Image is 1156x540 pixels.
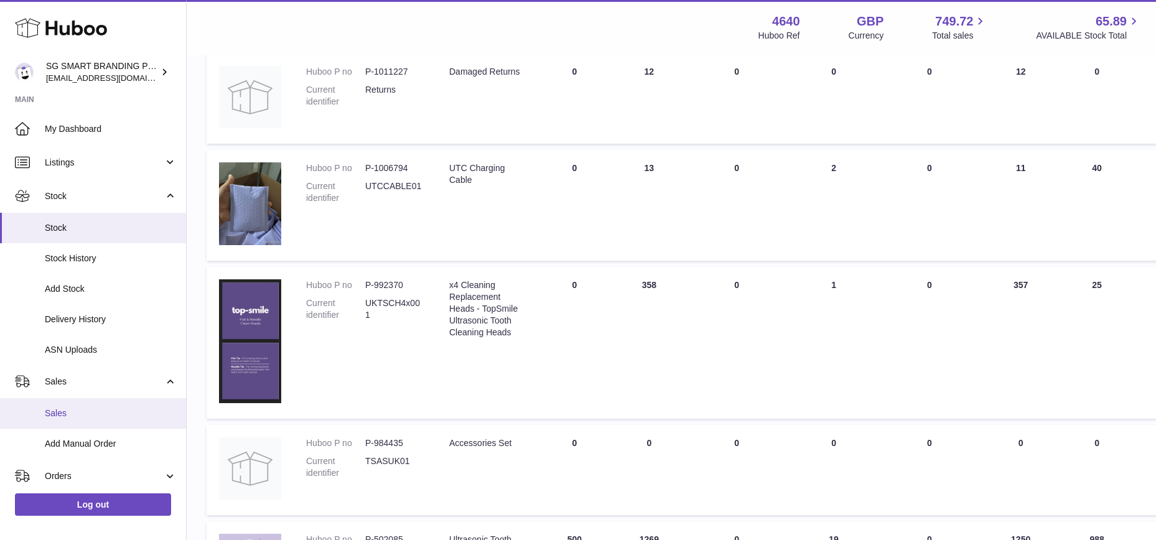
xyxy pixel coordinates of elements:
[849,30,884,42] div: Currency
[927,280,932,290] span: 0
[45,157,164,169] span: Listings
[15,493,171,516] a: Log out
[932,30,987,42] span: Total sales
[787,150,880,261] td: 2
[1063,150,1131,261] td: 40
[45,470,164,482] span: Orders
[365,180,424,204] dd: UTCCABLE01
[787,267,880,419] td: 1
[219,279,281,403] img: product image
[1063,267,1131,419] td: 25
[1036,13,1141,42] a: 65.89 AVAILABLE Stock Total
[306,455,365,479] dt: Current identifier
[686,150,787,261] td: 0
[612,267,686,419] td: 358
[306,279,365,291] dt: Huboo P no
[45,376,164,388] span: Sales
[857,13,883,30] strong: GBP
[449,279,524,338] div: x4 Cleaning Replacement Heads - TopSmile Ultrasonic Tooth Cleaning Heads
[45,222,177,234] span: Stock
[927,67,932,77] span: 0
[686,425,787,515] td: 0
[365,297,424,321] dd: UKTSCH4x001
[1063,425,1131,515] td: 0
[45,407,177,419] span: Sales
[537,425,612,515] td: 0
[787,54,880,144] td: 0
[686,267,787,419] td: 0
[927,163,932,173] span: 0
[932,13,987,42] a: 749.72 Total sales
[1063,54,1131,144] td: 0
[45,438,177,450] span: Add Manual Order
[219,66,281,128] img: product image
[46,60,158,84] div: SG SMART BRANDING PTE. LTD.
[979,54,1063,144] td: 12
[612,425,686,515] td: 0
[306,84,365,108] dt: Current identifier
[612,150,686,261] td: 13
[935,13,973,30] span: 749.72
[365,66,424,78] dd: P-1011227
[365,84,424,108] dd: Returns
[365,162,424,174] dd: P-1006794
[45,283,177,295] span: Add Stock
[686,54,787,144] td: 0
[537,150,612,261] td: 0
[306,66,365,78] dt: Huboo P no
[449,66,524,78] div: Damaged Returns
[537,267,612,419] td: 0
[45,314,177,325] span: Delivery History
[979,150,1063,261] td: 11
[15,63,34,81] img: uktopsmileshipping@gmail.com
[1036,30,1141,42] span: AVAILABLE Stock Total
[306,162,365,174] dt: Huboo P no
[219,437,281,500] img: product image
[365,455,424,479] dd: TSASUK01
[365,437,424,449] dd: P-984435
[306,180,365,204] dt: Current identifier
[306,297,365,321] dt: Current identifier
[45,253,177,264] span: Stock History
[979,267,1063,419] td: 357
[772,13,800,30] strong: 4640
[927,438,932,448] span: 0
[46,73,183,83] span: [EMAIL_ADDRESS][DOMAIN_NAME]
[612,54,686,144] td: 12
[787,425,880,515] td: 0
[45,190,164,202] span: Stock
[1096,13,1127,30] span: 65.89
[449,437,524,449] div: Accessories Set
[45,123,177,135] span: My Dashboard
[758,30,800,42] div: Huboo Ref
[306,437,365,449] dt: Huboo P no
[45,344,177,356] span: ASN Uploads
[365,279,424,291] dd: P-992370
[219,162,281,245] img: product image
[537,54,612,144] td: 0
[979,425,1063,515] td: 0
[449,162,524,186] div: UTC Charging Cable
